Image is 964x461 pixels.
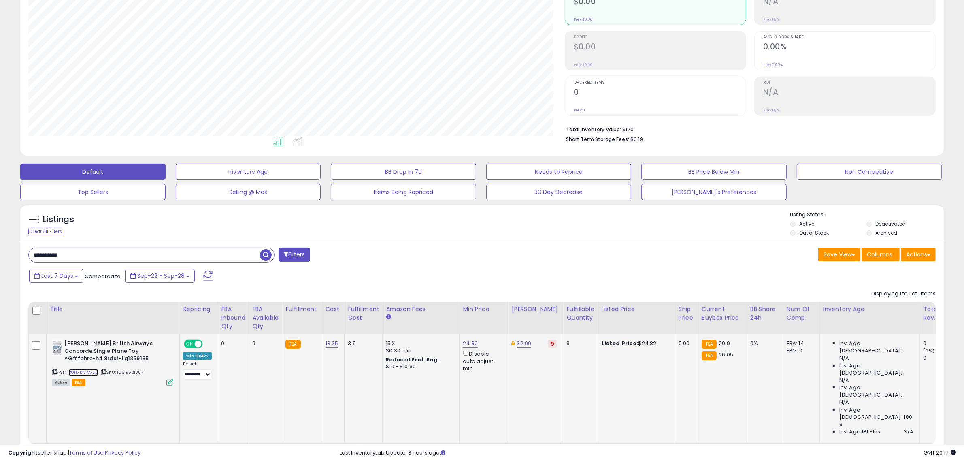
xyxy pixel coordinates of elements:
[386,340,453,347] div: 15%
[105,449,140,457] a: Privacy Policy
[463,305,504,314] div: Min Price
[763,108,779,113] small: Prev: N/A
[630,135,643,143] span: $0.19
[252,340,276,347] div: 9
[641,184,787,200] button: [PERSON_NAME]'s Preferences
[85,273,122,280] span: Compared to:
[72,379,85,386] span: FBA
[763,35,935,40] span: Avg. Buybox Share
[763,42,935,53] h2: 0.00%
[787,340,813,347] div: FBA: 14
[818,248,860,261] button: Save View
[100,369,144,376] span: | SKU: 1069521357
[331,164,476,180] button: BB Drop in 7d
[839,428,882,435] span: Inv. Age 181 Plus:
[386,356,439,363] b: Reduced Prof. Rng.
[823,305,916,314] div: Inventory Age
[641,164,787,180] button: BB Price Below Min
[839,399,849,406] span: N/A
[901,248,936,261] button: Actions
[463,349,502,372] div: Disable auto adjust min
[386,347,453,354] div: $0.30 min
[574,35,746,40] span: Profit
[799,229,829,236] label: Out of Stock
[386,305,456,314] div: Amazon Fees
[839,354,849,362] span: N/A
[702,340,717,349] small: FBA
[702,305,743,322] div: Current Buybox Price
[876,229,898,236] label: Archived
[566,126,621,133] b: Total Inventory Value:
[29,269,83,283] button: Last 7 Days
[702,351,717,360] small: FBA
[566,124,930,134] li: $120
[602,340,669,347] div: $24.82
[183,361,212,380] div: Preset:
[386,363,453,370] div: $10 - $10.90
[750,340,777,347] div: 0%
[566,305,594,322] div: Fulfillable Quantity
[486,164,632,180] button: Needs to Reprice
[221,340,243,347] div: 0
[867,250,892,258] span: Columns
[279,248,310,262] button: Filters
[176,184,321,200] button: Selling @ Max
[52,379,70,386] span: All listings currently available for purchase on Amazon
[185,341,195,348] span: ON
[763,81,935,85] span: ROI
[69,449,104,457] a: Terms of Use
[52,340,173,385] div: ASIN:
[790,211,944,219] p: Listing States:
[566,340,592,347] div: 9
[348,305,379,322] div: Fulfillment Cost
[326,305,341,314] div: Cost
[252,305,279,331] div: FBA Available Qty
[386,314,391,321] small: Amazon Fees.
[340,449,956,457] div: Last InventoryLab Update: 3 hours ago.
[750,305,780,322] div: BB Share 24h.
[68,369,98,376] a: B01MDQKMJD
[8,449,38,457] strong: Copyright
[923,348,934,354] small: (0%)
[923,354,956,362] div: 0
[763,88,935,98] h2: N/A
[574,108,585,113] small: Prev: 0
[125,269,195,283] button: Sep-22 - Sep-28
[799,220,814,227] label: Active
[285,305,318,314] div: Fulfillment
[176,164,321,180] button: Inventory Age
[602,339,638,347] b: Listed Price:
[574,88,746,98] h2: 0
[285,340,300,349] small: FBA
[517,339,532,348] a: 32.99
[574,81,746,85] span: Ordered Items
[602,305,672,314] div: Listed Price
[43,214,74,225] h5: Listings
[28,228,64,235] div: Clear All Filters
[20,164,166,180] button: Default
[202,341,215,348] span: OFF
[486,184,632,200] button: 30 Day Decrease
[221,305,246,331] div: FBA inbound Qty
[923,340,956,347] div: 0
[463,339,478,348] a: 24.82
[763,17,779,22] small: Prev: N/A
[679,340,692,347] div: 0.00
[566,136,629,143] b: Short Term Storage Fees:
[797,164,942,180] button: Non Competitive
[924,449,956,457] span: 2025-10-6 20:17 GMT
[839,421,843,428] span: 9
[50,305,176,314] div: Title
[8,449,140,457] div: seller snap | |
[923,305,953,322] div: Total Rev.
[904,428,913,435] span: N/A
[20,184,166,200] button: Top Sellers
[52,340,62,356] img: 310wEyGoBkL._SL40_.jpg
[183,352,212,360] div: Win BuyBox
[137,272,185,280] span: Sep-22 - Sep-28
[574,42,746,53] h2: $0.00
[862,248,900,261] button: Columns
[839,384,913,399] span: Inv. Age [DEMOGRAPHIC_DATA]:
[871,290,936,298] div: Displaying 1 to 1 of 1 items
[64,340,163,365] b: [PERSON_NAME] British Airways Concorde Single Plane Toy ^G#fbhre-h4 8rdsf-tg1359135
